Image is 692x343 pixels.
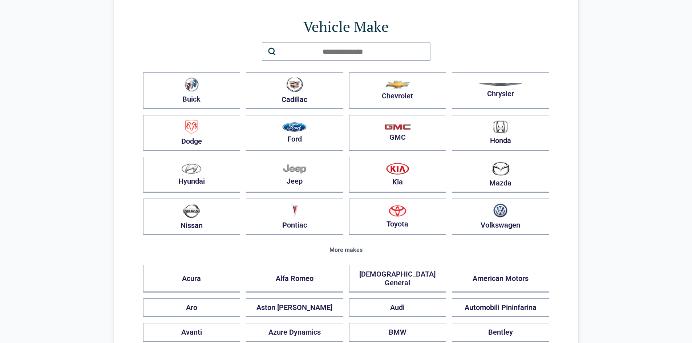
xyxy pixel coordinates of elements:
button: Chevrolet [349,72,446,109]
button: American Motors [452,265,549,293]
button: Azure Dynamics [246,323,343,342]
button: Pontiac [246,199,343,235]
button: Alfa Romeo [246,265,343,293]
button: Ford [246,115,343,151]
div: More makes [143,247,549,253]
button: Buick [143,72,240,109]
button: [DEMOGRAPHIC_DATA] General [349,265,446,293]
button: GMC [349,115,446,151]
button: Honda [452,115,549,151]
button: Nissan [143,199,240,235]
button: Jeep [246,157,343,193]
h1: Vehicle Make [143,16,549,37]
button: Aston [PERSON_NAME] [246,298,343,317]
button: Dodge [143,115,240,151]
button: Avanti [143,323,240,342]
button: Automobili Pininfarina [452,298,549,317]
button: Volkswagen [452,199,549,235]
button: Cadillac [246,72,343,109]
button: Kia [349,157,446,193]
button: Toyota [349,199,446,235]
button: Aro [143,298,240,317]
button: Hyundai [143,157,240,193]
button: BMW [349,323,446,342]
button: Audi [349,298,446,317]
button: Chrysler [452,72,549,109]
button: Acura [143,265,240,293]
button: Bentley [452,323,549,342]
button: Mazda [452,157,549,193]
